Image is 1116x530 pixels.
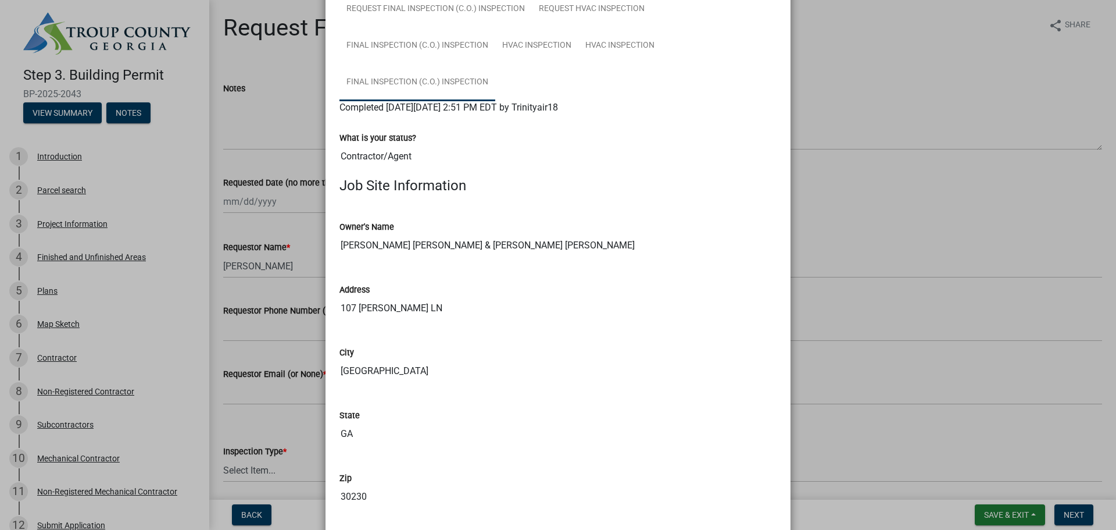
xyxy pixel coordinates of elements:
a: HVAC Inspection [495,27,578,65]
label: Zip [339,475,352,483]
a: Final Inspection (C.O.) Inspection [339,27,495,65]
a: HVAC Inspection [578,27,661,65]
label: City [339,349,354,357]
h4: Job Site Information [339,177,777,194]
label: Owner's Name [339,223,394,232]
label: What is your status? [339,134,416,143]
label: Address [339,286,370,294]
span: Completed [DATE][DATE] 2:51 PM EDT by Trinityair18 [339,102,558,113]
label: State [339,412,360,420]
a: Final Inspection (C.O.) Inspection [339,64,495,101]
